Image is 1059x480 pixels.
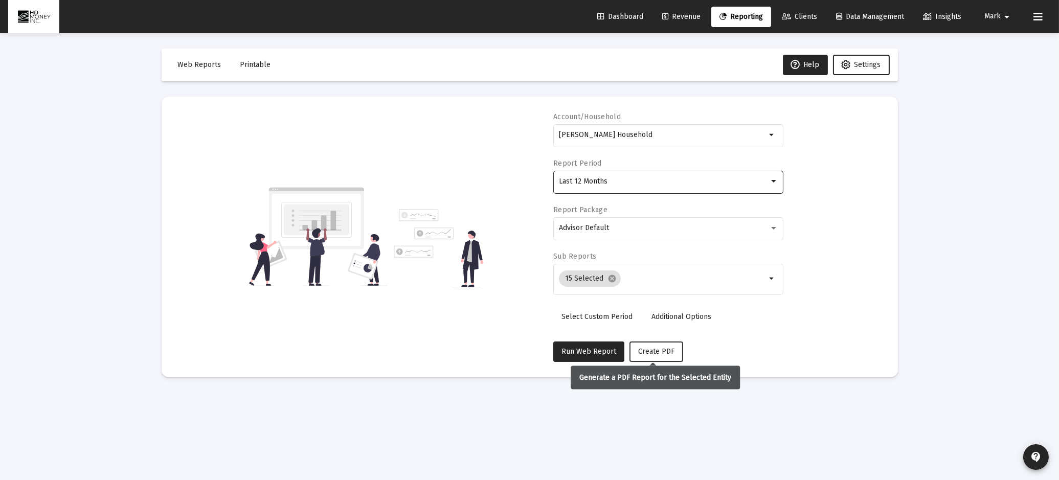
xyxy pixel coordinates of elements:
[553,341,624,362] button: Run Web Report
[629,341,683,362] button: Create PDF
[1001,7,1013,27] mat-icon: arrow_drop_down
[232,55,279,75] button: Printable
[828,7,912,27] a: Data Management
[766,129,778,141] mat-icon: arrow_drop_down
[561,312,633,321] span: Select Custom Period
[782,12,817,21] span: Clients
[833,55,890,75] button: Settings
[553,112,621,121] label: Account/Household
[394,209,483,287] img: reporting-alt
[559,177,607,186] span: Last 12 Months
[638,347,674,356] span: Create PDF
[915,7,970,27] a: Insights
[178,60,221,69] span: Web Reports
[836,12,904,21] span: Data Management
[854,60,881,69] span: Settings
[984,12,1001,21] span: Mark
[559,223,609,232] span: Advisor Default
[774,7,825,27] a: Clients
[553,252,596,261] label: Sub Reports
[559,270,621,287] mat-chip: 15 Selected
[791,60,820,69] span: Help
[16,7,52,27] img: Dashboard
[923,12,961,21] span: Insights
[553,159,602,168] label: Report Period
[247,186,388,287] img: reporting
[766,272,778,285] mat-icon: arrow_drop_down
[651,312,711,321] span: Additional Options
[654,7,709,27] a: Revenue
[559,131,766,139] input: Search or select an account or household
[589,7,651,27] a: Dashboard
[783,55,828,75] button: Help
[711,7,771,27] a: Reporting
[607,274,617,283] mat-icon: cancel
[972,6,1025,27] button: Mark
[559,268,766,289] mat-chip-list: Selection
[1030,451,1042,463] mat-icon: contact_support
[719,12,763,21] span: Reporting
[240,60,271,69] span: Printable
[561,347,616,356] span: Run Web Report
[170,55,230,75] button: Web Reports
[662,12,701,21] span: Revenue
[597,12,643,21] span: Dashboard
[553,205,607,214] label: Report Package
